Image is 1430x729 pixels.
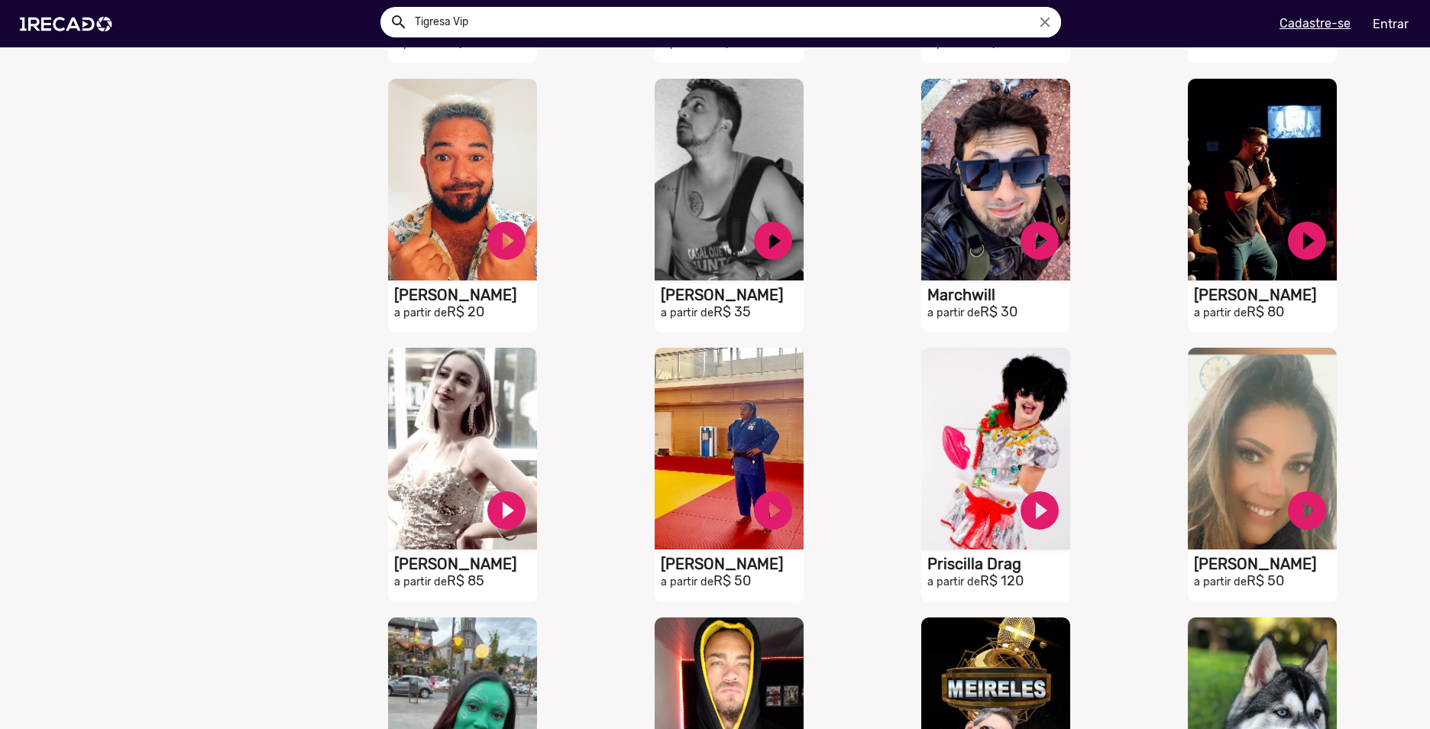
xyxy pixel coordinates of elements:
video: S1RECADO vídeos dedicados para fãs e empresas [388,348,537,549]
a: play_circle_filled [1284,218,1330,264]
h1: Priscilla Drag [927,555,1070,573]
a: play_circle_filled [484,218,529,264]
input: Pesquisar... [403,7,1061,37]
video: S1RECADO vídeos dedicados para fãs e empresas [388,79,537,280]
h2: R$ 50 [1194,573,1337,590]
mat-icon: Example home icon [390,13,408,31]
video: S1RECADO vídeos dedicados para fãs e empresas [655,348,804,549]
u: Cadastre-se [1280,16,1351,31]
a: play_circle_filled [750,218,796,264]
h1: [PERSON_NAME] [1194,286,1337,304]
h1: [PERSON_NAME] [661,286,804,304]
h2: R$ 50 [661,573,804,590]
video: S1RECADO vídeos dedicados para fãs e empresas [921,79,1070,280]
small: a partir de [927,575,980,588]
a: play_circle_filled [1017,218,1063,264]
small: a partir de [394,306,447,319]
h2: R$ 120 [927,573,1070,590]
small: a partir de [927,306,980,319]
h2: R$ 80 [1194,304,1337,321]
h2: R$ 30 [927,304,1070,321]
small: a partir de [1194,306,1247,319]
h1: [PERSON_NAME] [661,555,804,573]
video: S1RECADO vídeos dedicados para fãs e empresas [655,79,804,280]
button: Example home icon [384,8,411,34]
a: play_circle_filled [1017,488,1063,533]
video: S1RECADO vídeos dedicados para fãs e empresas [1188,348,1337,549]
a: Entrar [1363,11,1419,37]
h1: [PERSON_NAME] [394,555,537,573]
small: a partir de [1194,575,1247,588]
video: S1RECADO vídeos dedicados para fãs e empresas [1188,79,1337,280]
h2: R$ 35 [661,304,804,321]
h1: [PERSON_NAME] [1194,555,1337,573]
small: a partir de [394,575,447,588]
h1: Marchwill [927,286,1070,304]
a: play_circle_filled [484,488,529,533]
h1: [PERSON_NAME] [394,286,537,304]
i: close [1037,14,1053,31]
small: a partir de [661,306,713,319]
video: S1RECADO vídeos dedicados para fãs e empresas [921,348,1070,549]
a: play_circle_filled [750,488,796,533]
a: play_circle_filled [1284,488,1330,533]
h2: R$ 20 [394,304,537,321]
small: a partir de [661,575,713,588]
h2: R$ 85 [394,573,537,590]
